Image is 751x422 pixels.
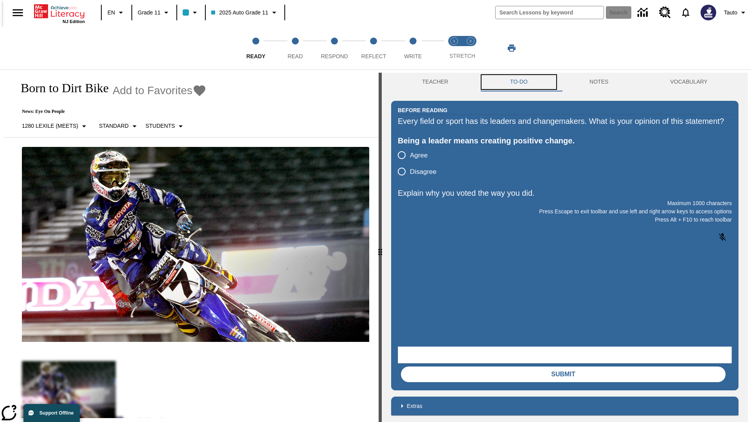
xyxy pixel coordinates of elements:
[398,147,443,180] div: poll
[398,134,732,147] div: Being a leader means creating positive change.
[398,106,447,114] h2: Before Reading
[443,27,465,70] button: Stretch Read step 1 of 2
[34,3,85,24] div: Home
[321,53,348,59] span: Respond
[410,167,437,177] span: Disagree
[211,9,268,17] span: 2025 Auto Grade 11
[398,187,732,199] p: Explain why you voted the way you did.
[208,5,282,20] button: Class: 2025 Auto Grade 11, Select your class
[453,39,455,43] text: 1
[390,27,436,70] button: Write step 5 of 5
[104,5,129,20] button: Language: EN, Select a language
[3,73,379,418] div: reading
[459,27,482,70] button: Stretch Respond step 2 of 2
[13,109,207,114] p: News: Eye On People
[398,216,732,224] p: Press Alt + F10 to reach toolbar
[233,27,278,70] button: Ready step 1 of 5
[96,119,142,133] button: Scaffolds, Standard
[146,122,175,130] p: Students
[499,41,524,55] button: Print
[391,397,738,415] div: Extras
[398,115,732,127] div: Every field or sport has its leaders and changemakers. What is your opinion of this statement?
[724,9,737,17] span: Tauto
[3,6,114,13] body: Explain why you voted the way you did. Maximum 1000 characters Press Alt + F10 to reach toolbar P...
[469,39,471,43] text: 2
[391,73,479,91] button: Teacher
[633,2,654,23] a: Data Center
[639,73,738,91] button: VOCABULARY
[676,2,696,23] a: Notifications
[135,5,174,20] button: Grade: Grade 11, Select a grade
[379,73,382,422] div: Press Enter or Spacebar and then press right and left arrow keys to move the slider
[401,367,726,382] button: Submit
[404,53,422,59] span: Write
[654,2,676,23] a: Resource Center, Will open in new tab
[696,2,721,23] button: Select a new avatar
[721,5,751,20] button: Profile/Settings
[113,84,207,97] button: Add to Favorites - Born to Dirt Bike
[22,147,369,342] img: Motocross racer James Stewart flies through the air on his dirt bike.
[559,73,639,91] button: NOTES
[479,73,559,91] button: TO-DO
[398,207,732,216] p: Press Escape to exit toolbar and use left and right arrow keys to access options
[99,122,129,130] p: Standard
[180,5,203,20] button: Class color is light blue. Change class color
[6,1,29,24] button: Open side menu
[22,122,78,130] p: 1280 Lexile (Meets)
[410,150,428,161] span: Agree
[312,27,357,70] button: Respond step 3 of 5
[40,410,74,416] span: Support Offline
[142,119,189,133] button: Select Student
[701,5,716,20] img: Avatar
[398,199,732,207] p: Maximum 1000 characters
[351,27,396,70] button: Reflect step 4 of 5
[138,9,160,17] span: Grade 11
[23,404,80,422] button: Support Offline
[63,19,85,24] span: NJ Edition
[246,53,266,59] span: Ready
[13,81,109,95] h1: Born to Dirt Bike
[361,53,386,59] span: Reflect
[287,53,303,59] span: Read
[449,53,475,59] span: STRETCH
[113,84,192,97] span: Add to Favorites
[407,402,422,410] p: Extras
[713,228,732,247] button: Click to activate and allow voice recognition
[496,6,604,19] input: search field
[272,27,318,70] button: Read step 2 of 5
[382,73,748,422] div: activity
[391,73,738,91] div: Instructional Panel Tabs
[19,119,92,133] button: Select Lexile, 1280 Lexile (Meets)
[108,9,115,17] span: EN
